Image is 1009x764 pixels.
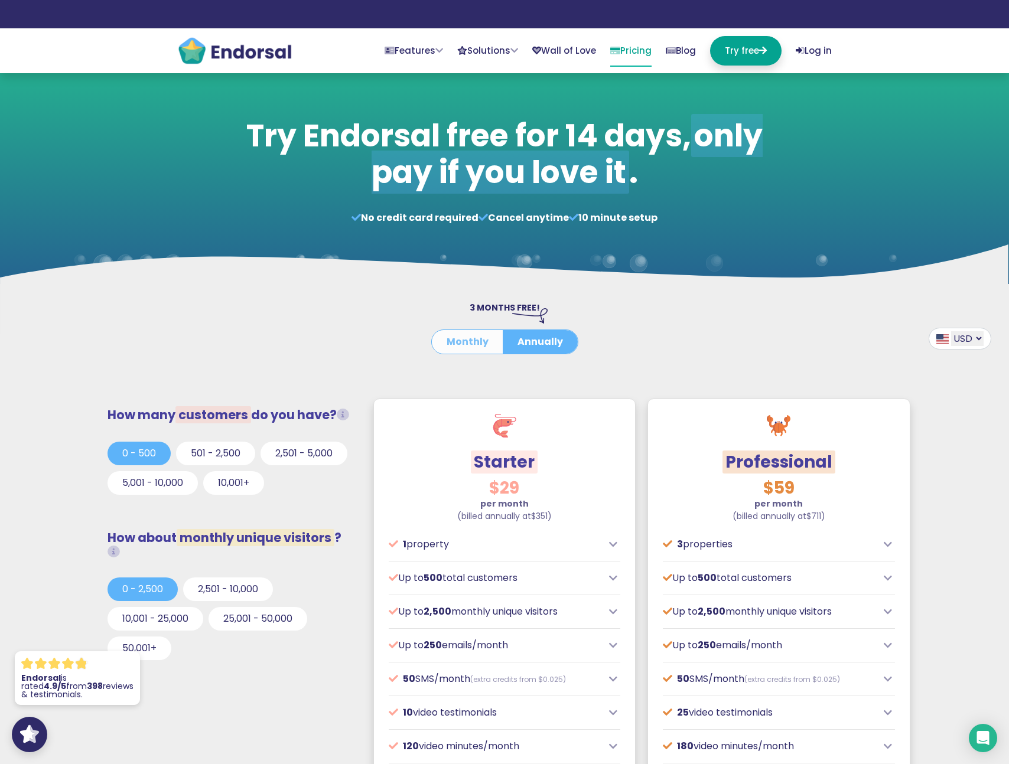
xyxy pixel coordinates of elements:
[240,211,769,225] p: No credit card required Cancel anytime 10 minute setup
[21,672,61,684] strong: Endorsal
[424,638,442,652] span: 250
[806,510,821,522] span: $711
[710,36,782,66] a: Try free
[503,330,578,354] button: Annually
[457,36,518,66] a: Solutions
[385,36,443,66] a: Features
[470,674,566,684] span: (extra credits from $0.025)
[175,406,251,423] span: customers
[261,442,347,465] button: 2,501 - 5,000
[389,706,603,720] p: video testimonials
[87,680,103,692] strong: 398
[432,330,503,354] button: Monthly
[677,537,683,551] span: 3
[722,450,835,474] span: Professional
[698,571,717,585] span: 500
[21,674,134,698] p: is rated from reviews & testimonials.
[457,510,552,522] span: (billed annually at )
[403,537,406,551] span: 1
[489,476,519,499] span: $29
[389,638,603,652] p: Up to emails/month
[389,672,603,686] p: SMS/month
[698,605,725,618] span: 2,500
[677,706,689,719] span: 25
[108,636,171,660] button: 50,001+
[663,672,877,686] p: SMS/month
[480,498,529,510] strong: per month
[108,577,178,601] button: 0 - 2,500
[108,530,352,557] h3: How about ?
[763,476,795,499] span: $59
[733,510,825,522] span: (billed annually at )
[183,577,273,601] button: 2,501 - 10,000
[663,571,877,585] p: Up to total customers
[44,680,66,692] strong: 4.9/5
[176,442,255,465] button: 501 - 2,500
[663,638,877,652] p: Up to emails/month
[663,605,877,619] p: Up to monthly unique visitors
[663,537,877,551] p: properties
[677,672,689,685] span: 50
[796,36,832,66] a: Log in
[108,442,171,465] button: 0 - 500
[424,605,451,618] span: 2,500
[108,471,198,495] button: 5,001 - 10,000
[240,117,769,191] h1: Try Endorsal free for 14 days, .
[389,739,603,753] p: video minutes/month
[767,414,790,437] img: crab.svg
[403,706,413,719] span: 10
[337,409,349,421] i: Total customers from whom you request testimonials/reviews.
[389,571,603,585] p: Up to total customers
[531,510,548,522] span: $351
[470,302,540,314] span: 3 MONTHS FREE!
[424,571,442,585] span: 500
[209,607,307,631] button: 25,001 - 50,000
[177,529,334,546] span: monthly unique visitors
[177,36,292,66] img: endorsal-logo@2x.png
[108,407,352,422] h3: How many do you have?
[108,546,120,558] i: Unique visitors that view our social proof tools (widgets, FOMO popups or Wall of Love) on your w...
[403,672,415,685] span: 50
[403,739,419,753] span: 120
[532,36,596,66] a: Wall of Love
[663,739,877,753] p: video minutes/month
[203,471,264,495] button: 10,001+
[663,706,877,720] p: video testimonials
[512,308,548,324] img: arrow-right-down.svg
[969,724,997,752] div: Open Intercom Messenger
[744,674,840,684] span: (extra credits from $0.025)
[389,537,603,551] p: property
[372,114,763,194] span: only pay if you love it
[666,36,696,66] a: Blog
[471,450,538,474] span: Starter
[389,605,603,619] p: Up to monthly unique visitors
[108,607,203,631] button: 10,001 - 25,000
[754,498,803,510] strong: per month
[493,414,516,437] img: shrimp.svg
[610,36,652,67] a: Pricing
[698,638,716,652] span: 250
[677,739,694,753] span: 180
